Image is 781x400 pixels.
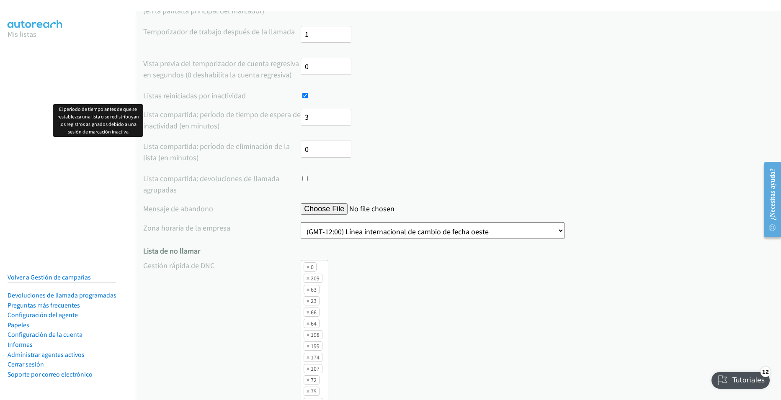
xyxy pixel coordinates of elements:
li: 75 [304,387,320,396]
label: Gestión rápida de DNC [143,260,301,271]
span: × [307,319,309,328]
label: Vista previa del temporizador de cuenta regresiva en segundos (0 deshabilita la cuenta regresiva) [143,58,301,80]
a: Configuración de la cuenta [8,331,82,338]
a: Papeles [8,321,29,329]
label: Lista compartida: devoluciones de llamada agrupadas [143,173,301,195]
span: × [307,376,309,384]
font: 23 [311,297,317,305]
li: 0 [304,262,317,272]
label: Zona horaria de la empresa [143,222,301,233]
span: × [307,387,309,395]
a: Administrar agentes activos [8,351,85,359]
font: 72 [311,376,317,384]
li: 107 [304,364,322,373]
font: 199 [311,342,320,350]
label: Lista compartida: período de eliminación de la lista (en minutos) [143,141,301,163]
li: 174 [304,353,322,362]
font: 64 [311,320,317,327]
font: 174 [311,354,320,361]
li: 209 [304,274,322,283]
a: Soporte por correo electrónico [8,370,93,378]
li: 66 [304,308,320,317]
a: Preguntas más frecuentes [8,301,80,309]
font: 63 [311,286,317,293]
font: 209 [311,274,320,282]
iframe: Checklist [706,364,775,394]
h4: Lista de no llamar [143,246,773,256]
a: Cerrar sesión [8,360,44,368]
span: × [307,297,309,305]
iframe: Resource Center [757,155,781,245]
label: Temporizador de trabajo después de la llamada [143,26,301,37]
li: 63 [304,285,320,294]
span: × [307,342,309,350]
font: 107 [311,365,320,372]
label: Listas reiniciadas por inactividad [143,90,301,101]
li: 64 [304,319,320,328]
label: Mensaje de abandono [143,203,301,214]
li: 72 [304,375,320,385]
a: Devoluciones de llamada programadas [8,291,116,299]
span: × [307,274,309,282]
label: Lista compartida: período de tiempo de espera de inactividad (en minutos) [143,109,301,131]
div: El período de tiempo antes de que se restablezca una lista o se redistribuyan los registros asign... [53,104,143,137]
li: 23 [304,296,320,305]
span: × [307,331,309,339]
span: × [307,285,309,294]
span: × [307,353,309,362]
a: Configuración del agente [8,311,78,319]
font: 198 [311,331,320,338]
span: × [307,263,309,271]
span: × [307,308,309,316]
a: Informes [8,341,33,349]
font: 0 [311,263,314,271]
font: 75 [311,387,317,395]
a: Mis listas [8,29,36,39]
li: 198 [304,330,322,339]
font: 66 [311,308,317,316]
li: 199 [304,341,322,351]
a: Volver a Gestión de campañas [8,273,91,281]
span: × [307,364,309,373]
